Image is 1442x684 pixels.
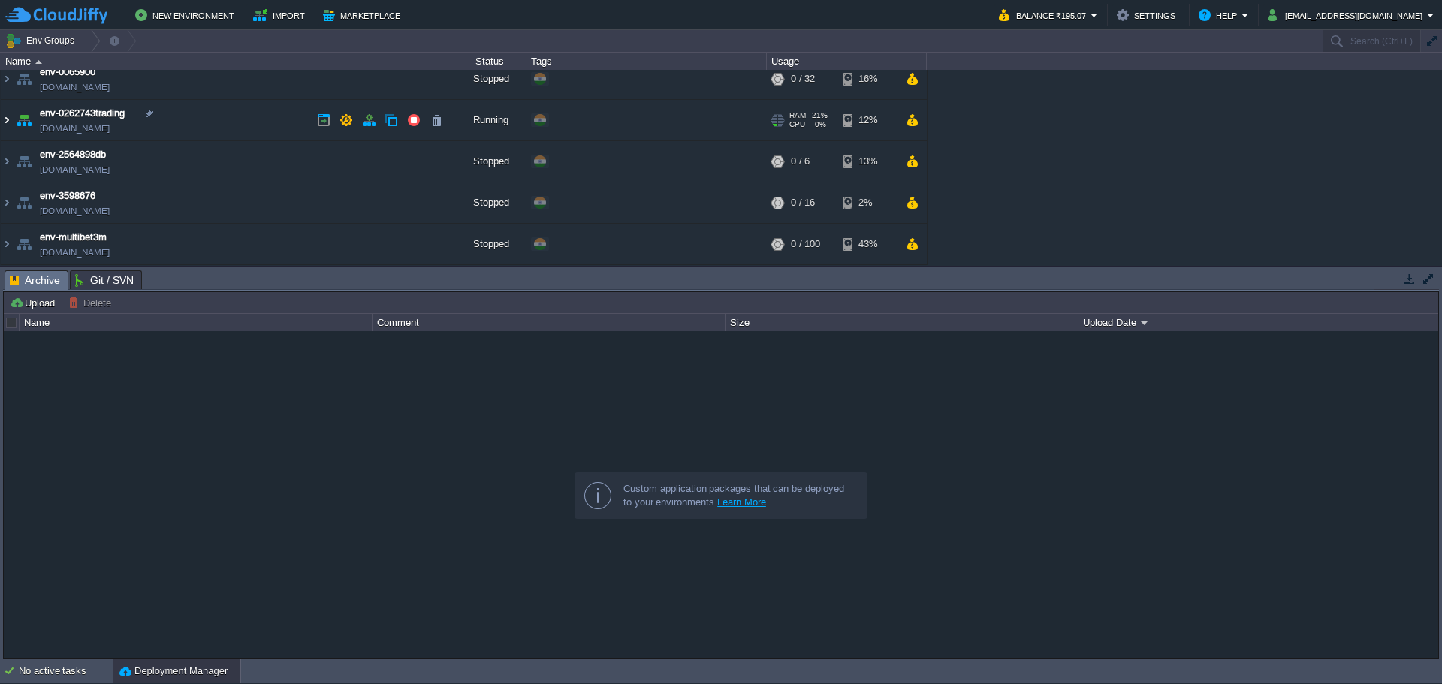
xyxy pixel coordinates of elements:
[623,482,855,509] div: Custom application packages that can be deployed to your environments.
[1079,314,1431,331] div: Upload Date
[768,53,926,70] div: Usage
[10,296,59,309] button: Upload
[40,162,110,177] span: [DOMAIN_NAME]
[452,53,526,70] div: Status
[1,182,13,223] img: AMDAwAAAACH5BAEAAAAALAAAAAABAAEAAAICRAEAOw==
[451,182,526,223] div: Stopped
[40,121,110,136] a: [DOMAIN_NAME]
[323,6,405,24] button: Marketplace
[14,224,35,264] img: AMDAwAAAACH5BAEAAAAALAAAAAABAAEAAAICRAEAOw==
[789,111,806,120] span: RAM
[843,100,892,140] div: 12%
[1268,6,1427,24] button: [EMAIL_ADDRESS][DOMAIN_NAME]
[1,100,13,140] img: AMDAwAAAACH5BAEAAAAALAAAAAABAAEAAAICRAEAOw==
[791,59,815,99] div: 0 / 32
[1199,6,1241,24] button: Help
[14,141,35,182] img: AMDAwAAAACH5BAEAAAAALAAAAAABAAEAAAICRAEAOw==
[40,106,125,121] a: env-0262743trading
[40,80,110,95] a: [DOMAIN_NAME]
[843,182,892,223] div: 2%
[811,120,826,129] span: 0%
[1,141,13,182] img: AMDAwAAAACH5BAEAAAAALAAAAAABAAEAAAICRAEAOw==
[14,100,35,140] img: AMDAwAAAACH5BAEAAAAALAAAAAABAAEAAAICRAEAOw==
[40,188,95,203] a: env-3598676
[253,6,309,24] button: Import
[40,230,107,245] a: env-multibet3m
[812,111,828,120] span: 21%
[40,147,106,162] a: env-2564898db
[5,6,107,25] img: CloudJiffy
[843,224,892,264] div: 43%
[843,59,892,99] div: 16%
[40,203,110,218] a: [DOMAIN_NAME]
[135,6,239,24] button: New Environment
[1117,6,1180,24] button: Settings
[451,141,526,182] div: Stopped
[527,53,766,70] div: Tags
[40,245,110,260] span: [DOMAIN_NAME]
[14,182,35,223] img: AMDAwAAAACH5BAEAAAAALAAAAAABAAEAAAICRAEAOw==
[75,271,134,289] span: Git / SVN
[791,182,815,223] div: 0 / 16
[451,100,526,140] div: Running
[14,59,35,99] img: AMDAwAAAACH5BAEAAAAALAAAAAABAAEAAAICRAEAOw==
[40,65,95,80] a: env-0065900
[1,59,13,99] img: AMDAwAAAACH5BAEAAAAALAAAAAABAAEAAAICRAEAOw==
[19,659,113,683] div: No active tasks
[1,224,13,264] img: AMDAwAAAACH5BAEAAAAALAAAAAABAAEAAAICRAEAOw==
[68,296,116,309] button: Delete
[10,271,60,290] span: Archive
[717,496,766,508] a: Learn More
[451,59,526,99] div: Stopped
[726,314,1078,331] div: Size
[791,141,810,182] div: 0 / 6
[843,141,892,182] div: 13%
[5,30,80,51] button: Env Groups
[35,60,42,64] img: AMDAwAAAACH5BAEAAAAALAAAAAABAAEAAAICRAEAOw==
[999,6,1091,24] button: Balance ₹195.07
[20,314,372,331] div: Name
[2,53,451,70] div: Name
[451,224,526,264] div: Stopped
[791,224,820,264] div: 0 / 100
[373,314,725,331] div: Comment
[789,120,805,129] span: CPU
[119,664,228,679] button: Deployment Manager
